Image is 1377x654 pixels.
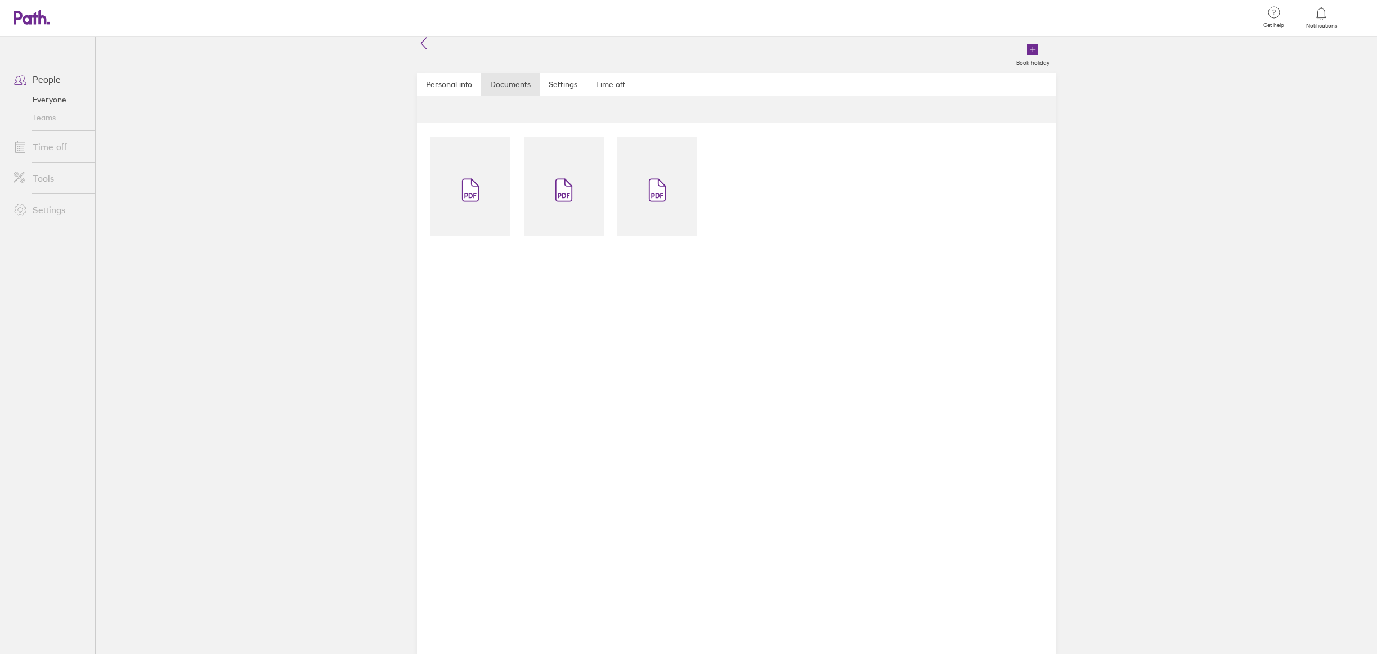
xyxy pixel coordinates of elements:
[5,91,95,109] a: Everyone
[5,109,95,127] a: Teams
[5,167,95,190] a: Tools
[1303,6,1340,29] a: Notifications
[5,68,95,91] a: People
[5,199,95,221] a: Settings
[586,73,634,96] a: Time off
[5,136,95,158] a: Time off
[1010,37,1056,73] a: Book holiday
[540,73,586,96] a: Settings
[481,73,540,96] a: Documents
[1010,56,1056,66] label: Book holiday
[1303,22,1340,29] span: Notifications
[1255,22,1292,29] span: Get help
[417,73,481,96] a: Personal info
